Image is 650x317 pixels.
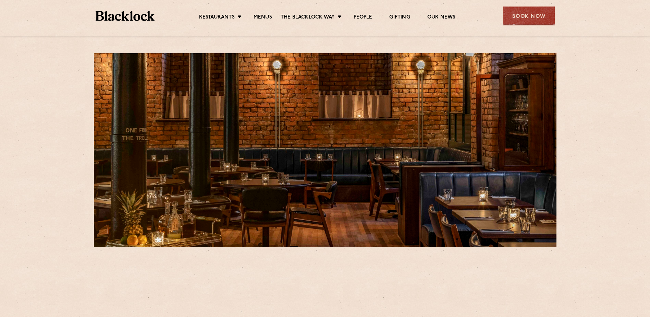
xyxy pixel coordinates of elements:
[503,7,555,25] div: Book Now
[254,14,272,22] a: Menus
[389,14,410,22] a: Gifting
[199,14,235,22] a: Restaurants
[427,14,456,22] a: Our News
[281,14,335,22] a: The Blacklock Way
[354,14,372,22] a: People
[96,11,155,21] img: BL_Textured_Logo-footer-cropped.svg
